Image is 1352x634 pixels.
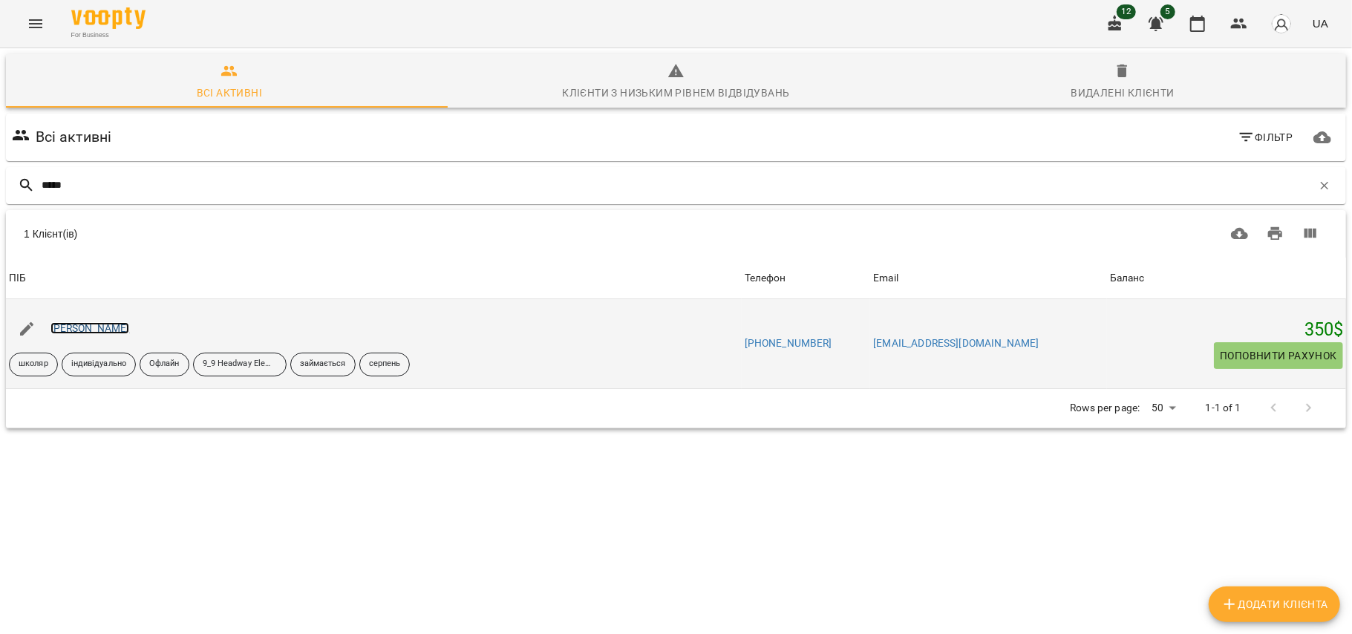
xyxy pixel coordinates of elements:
[149,358,180,370] p: Офлайн
[19,358,48,370] p: школяр
[71,7,146,29] img: Voopty Logo
[1146,397,1181,419] div: 50
[359,353,411,376] div: серпень
[745,337,832,349] a: [PHONE_NUMBER]
[9,269,26,287] div: Sort
[1160,4,1175,19] span: 5
[562,84,789,102] div: Клієнти з низьким рівнем відвідувань
[1220,347,1337,365] span: Поповнити рахунок
[1070,401,1140,416] p: Rows per page:
[745,269,786,287] div: Телефон
[300,358,346,370] p: займається
[203,358,277,370] p: 9_9 Headway Elementary comparativessuperlatives
[1214,342,1343,369] button: Поповнити рахунок
[1110,318,1343,341] h5: 350 $
[50,322,130,334] a: [PERSON_NAME]
[1206,401,1241,416] p: 1-1 of 1
[1307,10,1334,37] button: UA
[873,269,898,287] div: Sort
[71,30,146,40] span: For Business
[1232,124,1299,151] button: Фільтр
[1071,84,1175,102] div: Видалені клієнти
[9,269,739,287] span: ПІБ
[1117,4,1136,19] span: 12
[1222,216,1258,252] button: Завантажити CSV
[197,84,262,102] div: Всі активні
[1238,128,1293,146] span: Фільтр
[1313,16,1328,31] span: UA
[873,269,1104,287] span: Email
[1110,269,1343,287] span: Баланс
[1258,216,1293,252] button: Друк
[369,358,401,370] p: серпень
[745,269,868,287] span: Телефон
[36,125,112,148] h6: Всі активні
[9,269,26,287] div: ПІБ
[745,269,786,287] div: Sort
[62,353,136,376] div: індивідуально
[1293,216,1328,252] button: Вигляд колонок
[9,353,58,376] div: школяр
[71,358,126,370] p: індивідуально
[1110,269,1145,287] div: Sort
[18,6,53,42] button: Menu
[290,353,356,376] div: займається
[873,337,1039,349] a: [EMAIL_ADDRESS][DOMAIN_NAME]
[140,353,189,376] div: Офлайн
[24,226,650,241] div: 1 Клієнт(ів)
[193,353,287,376] div: 9_9 Headway Elementary comparativessuperlatives
[873,269,898,287] div: Email
[1271,13,1292,34] img: avatar_s.png
[6,210,1346,258] div: Table Toolbar
[1110,269,1145,287] div: Баланс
